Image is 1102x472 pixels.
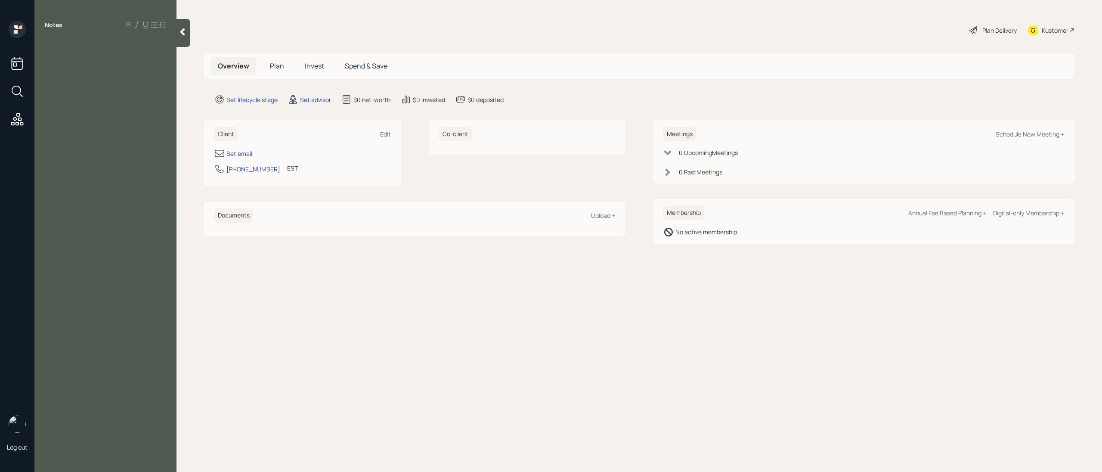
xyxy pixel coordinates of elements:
span: Plan [270,61,284,71]
label: Notes [45,21,62,29]
div: 0 Upcoming Meeting s [679,148,738,157]
div: Schedule New Meeting + [996,130,1064,138]
div: $0 invested [413,95,445,104]
span: Spend & Save [345,61,387,71]
h6: Client [214,127,238,141]
img: retirable_logo.png [9,416,26,433]
div: Annual Fee Based Planning + [908,209,986,217]
div: Log out [7,443,28,451]
div: Plan Delivery [982,26,1017,35]
span: Overview [218,61,249,71]
h6: Meetings [663,127,696,141]
div: 0 Past Meeting s [679,168,722,177]
div: Set lifecycle stage [226,95,278,104]
div: Edit [380,130,391,138]
div: EST [287,164,298,173]
h6: Documents [214,208,253,223]
div: $0 deposited [467,95,504,104]
div: [PHONE_NUMBER] [226,165,280,174]
div: Kustomer [1042,26,1068,35]
h6: Membership [663,206,704,220]
span: Invest [305,61,324,71]
div: Upload + [591,211,615,220]
div: Digital-only Membership + [993,209,1064,217]
div: $0 net-worth [353,95,390,104]
div: Set advisor [300,95,331,104]
h6: Co-client [439,127,472,141]
div: Set email [226,149,252,158]
div: No active membership [675,227,737,236]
